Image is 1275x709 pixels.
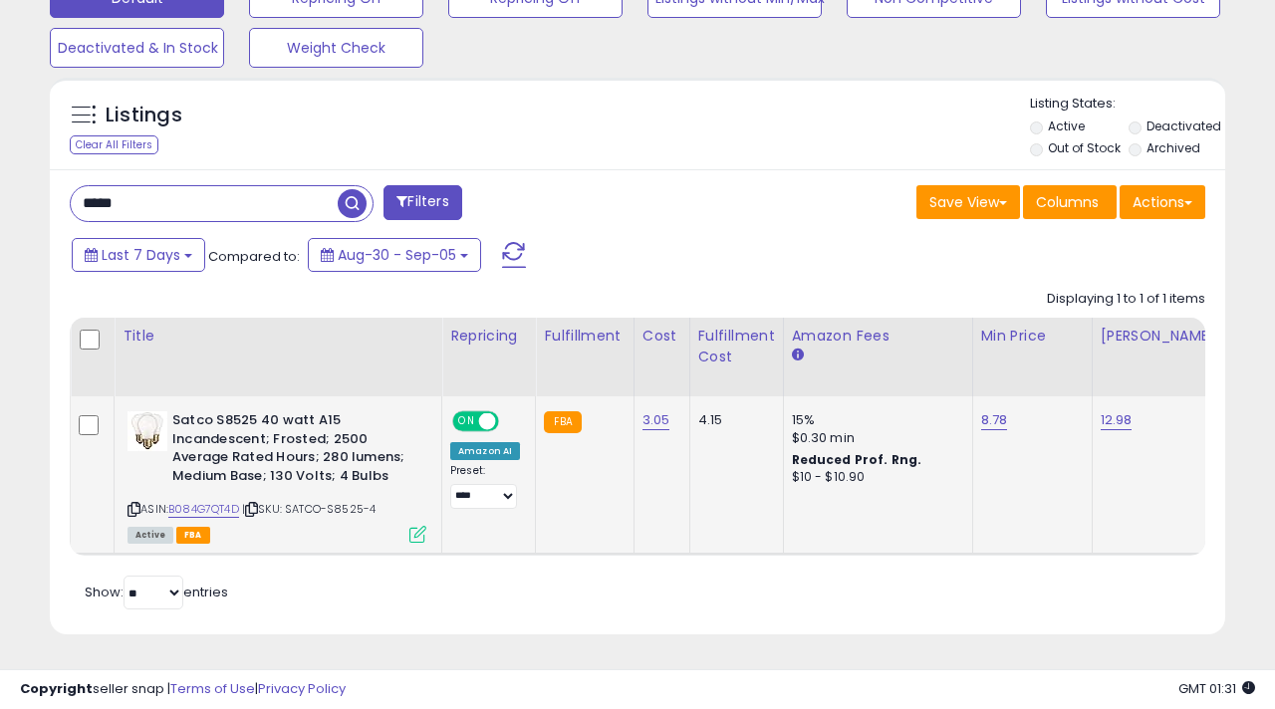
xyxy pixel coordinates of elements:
div: 4.15 [698,411,768,429]
div: $0.30 min [792,429,957,447]
div: Fulfillment Cost [698,326,775,367]
small: Amazon Fees. [792,347,804,364]
div: Amazon AI [450,442,520,460]
span: Compared to: [208,247,300,266]
span: 2025-09-13 01:31 GMT [1178,679,1255,698]
a: B084G7QT4D [168,501,239,518]
div: Title [123,326,433,347]
div: Displaying 1 to 1 of 1 items [1047,290,1205,309]
span: OFF [496,413,528,430]
b: Reduced Prof. Rng. [792,451,922,468]
div: Amazon Fees [792,326,964,347]
a: 3.05 [642,410,670,430]
span: Columns [1036,192,1099,212]
span: | SKU: SATCO-S8525-4 [242,501,376,517]
span: ON [454,413,479,430]
b: Satco S8525 40 watt A15 Incandescent; Frosted; 2500 Average Rated Hours; 280 lumens; Medium Base;... [172,411,414,490]
div: Min Price [981,326,1084,347]
div: Fulfillment [544,326,625,347]
div: [PERSON_NAME] [1101,326,1219,347]
button: Last 7 Days [72,238,205,272]
span: FBA [176,527,210,544]
label: Archived [1147,139,1200,156]
a: 12.98 [1101,410,1133,430]
span: Aug-30 - Sep-05 [338,245,456,265]
span: Last 7 Days [102,245,180,265]
span: All listings currently available for purchase on Amazon [127,527,173,544]
div: seller snap | | [20,680,346,699]
button: Columns [1023,185,1117,219]
button: Actions [1120,185,1205,219]
div: $10 - $10.90 [792,469,957,486]
a: Privacy Policy [258,679,346,698]
a: 8.78 [981,410,1008,430]
h5: Listings [106,102,182,129]
label: Out of Stock [1048,139,1121,156]
div: Repricing [450,326,527,347]
span: Show: entries [85,583,228,601]
button: Aug-30 - Sep-05 [308,238,481,272]
button: Save View [916,185,1020,219]
strong: Copyright [20,679,93,698]
div: ASIN: [127,411,426,541]
div: 15% [792,411,957,429]
button: Filters [383,185,461,220]
p: Listing States: [1030,95,1225,114]
button: Weight Check [249,28,423,68]
label: Deactivated [1147,118,1221,134]
img: 311evtY7vDS._SL40_.jpg [127,411,167,451]
small: FBA [544,411,581,433]
div: Clear All Filters [70,135,158,154]
button: Deactivated & In Stock [50,28,224,68]
div: Cost [642,326,681,347]
div: Preset: [450,464,520,509]
label: Active [1048,118,1085,134]
a: Terms of Use [170,679,255,698]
